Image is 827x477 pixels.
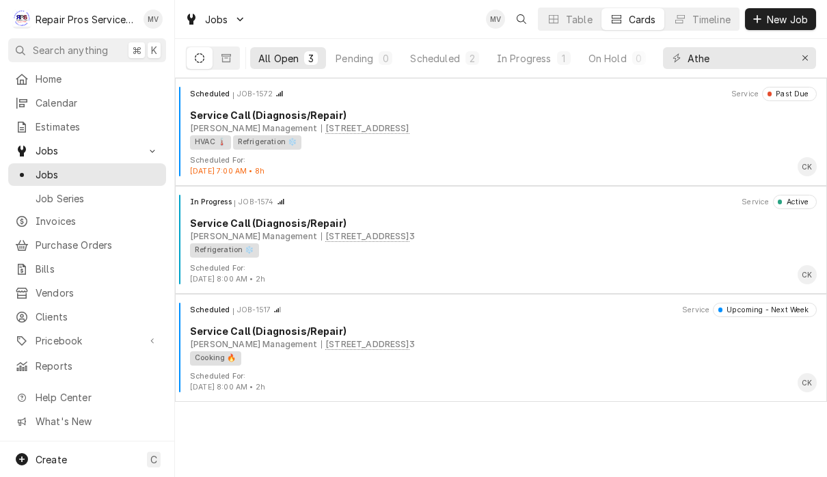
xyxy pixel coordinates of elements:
a: Go to Jobs [8,139,166,162]
div: Job Card: JOB-1517 [175,294,827,402]
a: Vendors [8,282,166,304]
span: [DATE] 8:00 AM • 2h [190,383,265,392]
div: Object ID [239,197,273,208]
div: Timeline [692,12,731,27]
span: Home [36,72,159,86]
a: Jobs [8,163,166,186]
div: In Progress [497,51,552,66]
div: HVAC 🌡️ [190,135,231,150]
div: Object Extra Context Footer Label [190,263,265,274]
div: MV [486,10,505,29]
a: Reports [8,355,166,377]
div: Object Subtext Secondary [321,122,409,135]
a: Job Series [8,187,166,210]
button: Erase input [794,47,816,69]
div: Object State [190,197,235,208]
div: Caleb Kvale's Avatar [798,265,817,284]
span: Invoices [36,214,159,228]
div: Mindy Volker's Avatar [486,10,505,29]
div: Card Header [180,87,822,100]
a: Go to Help Center [8,386,166,409]
div: Object Tag List [190,243,812,258]
div: MV [144,10,163,29]
div: Card Footer Extra Context [190,263,265,285]
a: Clients [8,305,166,328]
div: Scheduled [410,51,459,66]
div: Object Title [190,216,817,230]
a: Purchase Orders [8,234,166,256]
div: Caleb Kvale's Avatar [798,373,817,392]
span: ⌘ [132,43,141,57]
span: What's New [36,414,158,428]
div: Object Subtext Primary [190,338,317,351]
div: CK [798,157,817,176]
div: Object Extra Context Footer Label [190,155,265,166]
span: Job Series [36,191,159,206]
span: Calendar [36,96,159,110]
div: Object ID [237,89,273,100]
div: Object Subtext Secondary [321,338,415,351]
div: Caleb Kvale's Avatar [798,157,817,176]
div: Card Body [180,108,822,149]
div: All Open [258,51,299,66]
div: Card Header Primary Content [190,303,282,316]
div: Card Header Primary Content [190,195,285,208]
div: Object ID [237,305,271,316]
div: Upcoming - Next Week [722,305,809,316]
span: Jobs [36,167,159,182]
div: Card Body [180,324,822,365]
span: Help Center [36,390,158,405]
div: Object Extra Context Header [731,89,759,100]
div: Card Footer Primary Content [798,157,817,176]
div: Object Title [190,324,817,338]
span: Reports [36,359,159,373]
a: Estimates [8,115,166,138]
span: Create [36,454,67,465]
span: [DATE] 8:00 AM • 2h [190,275,265,284]
div: Job Card: JOB-1574 [175,186,827,294]
div: Card Footer Primary Content [798,373,817,392]
div: Active [782,197,809,208]
div: Object Tag List [190,135,812,150]
div: Card Header Secondary Content [731,87,817,100]
div: Mindy Volker's Avatar [144,10,163,29]
div: Object Tag List [190,351,812,366]
div: Card Header Primary Content [190,87,284,100]
div: Object Status [773,195,817,208]
a: Go to What's New [8,410,166,433]
button: Search anything⌘K [8,38,166,62]
a: Calendar [8,92,166,114]
span: C [150,452,157,467]
button: New Job [745,8,816,30]
div: Object State [190,89,234,100]
div: Repair Pros Services Inc [36,12,136,27]
div: Card Footer [180,155,822,177]
div: Card Header [180,303,822,316]
div: CK [798,373,817,392]
div: Past Due [772,89,809,100]
div: Card Footer Extra Context [190,155,265,177]
div: Card Body [180,216,822,257]
div: Card Header [180,195,822,208]
div: Object Subtext Primary [190,230,317,243]
div: Object Subtext [190,230,817,243]
a: Go to Pricebook [8,329,166,352]
div: Job Card: JOB-1572 [175,78,827,186]
div: 1 [560,51,568,66]
div: Card Footer [180,263,822,285]
div: Object Subtext Primary [190,122,317,135]
div: Object Status [762,87,817,100]
div: Refrigeration ❄️ [190,243,259,258]
div: Object Extra Context Header [682,305,709,316]
span: Pricebook [36,333,139,348]
div: Object Extra Context Footer Value [190,382,265,393]
div: Object Title [190,108,817,122]
div: Repair Pros Services Inc's Avatar [12,10,31,29]
span: Purchase Orders [36,238,159,252]
div: Pending [336,51,373,66]
span: Vendors [36,286,159,300]
div: 0 [381,51,390,66]
div: CK [798,265,817,284]
span: Bills [36,262,159,276]
div: Object Subtext [190,122,817,135]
